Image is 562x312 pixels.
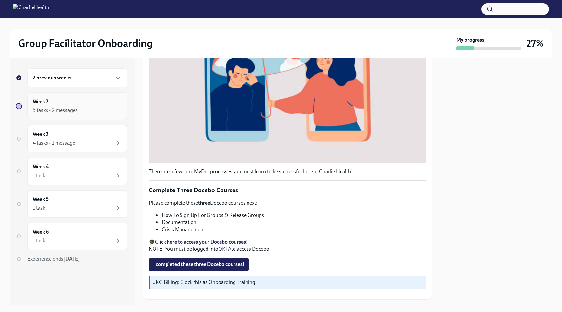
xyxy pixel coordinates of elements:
[16,190,127,218] a: Week 51 task
[149,186,426,194] p: Complete Three Docebo Courses
[16,92,127,120] a: Week 25 tasks • 2 messages
[527,37,544,49] h3: 27%
[18,37,153,50] h2: Group Facilitator Onboarding
[33,228,49,235] h6: Week 6
[16,158,127,185] a: Week 41 task
[33,139,75,147] div: 4 tasks • 1 message
[155,239,248,245] a: Click here to access your Docebo courses!
[153,261,245,268] span: I completed these three Docebo courses!
[149,199,426,206] p: Please complete these Docebo courses next:
[33,163,49,170] h6: Week 4
[162,219,426,226] li: Documentation
[33,205,45,212] div: 1 task
[33,131,49,138] h6: Week 3
[149,168,426,175] p: There are a few core MyDot processes you must learn to be successful here at Charlie Health!
[16,223,127,250] a: Week 61 task
[162,226,426,233] li: Crisis Management
[16,125,127,152] a: Week 34 tasks • 1 message
[33,172,45,179] div: 1 task
[198,200,210,206] strong: three
[456,36,484,44] strong: My progress
[27,68,127,87] div: 2 previous weeks
[13,4,49,14] img: CharlieHealth
[33,107,78,114] div: 5 tasks • 2 messages
[162,212,426,219] li: How To Sign Up For Groups & Release Groups
[33,98,48,105] h6: Week 2
[149,258,249,271] button: I completed these three Docebo courses!
[149,238,426,253] p: 🎓 NOTE: You must be logged into to access Docebo.
[33,196,49,203] h6: Week 5
[152,279,424,286] p: UKG Billing: Clock this as Onboarding Training
[63,256,80,262] strong: [DATE]
[33,74,71,81] h6: 2 previous weeks
[33,237,45,244] div: 1 task
[218,246,231,252] a: OKTA
[27,256,80,262] span: Experience ends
